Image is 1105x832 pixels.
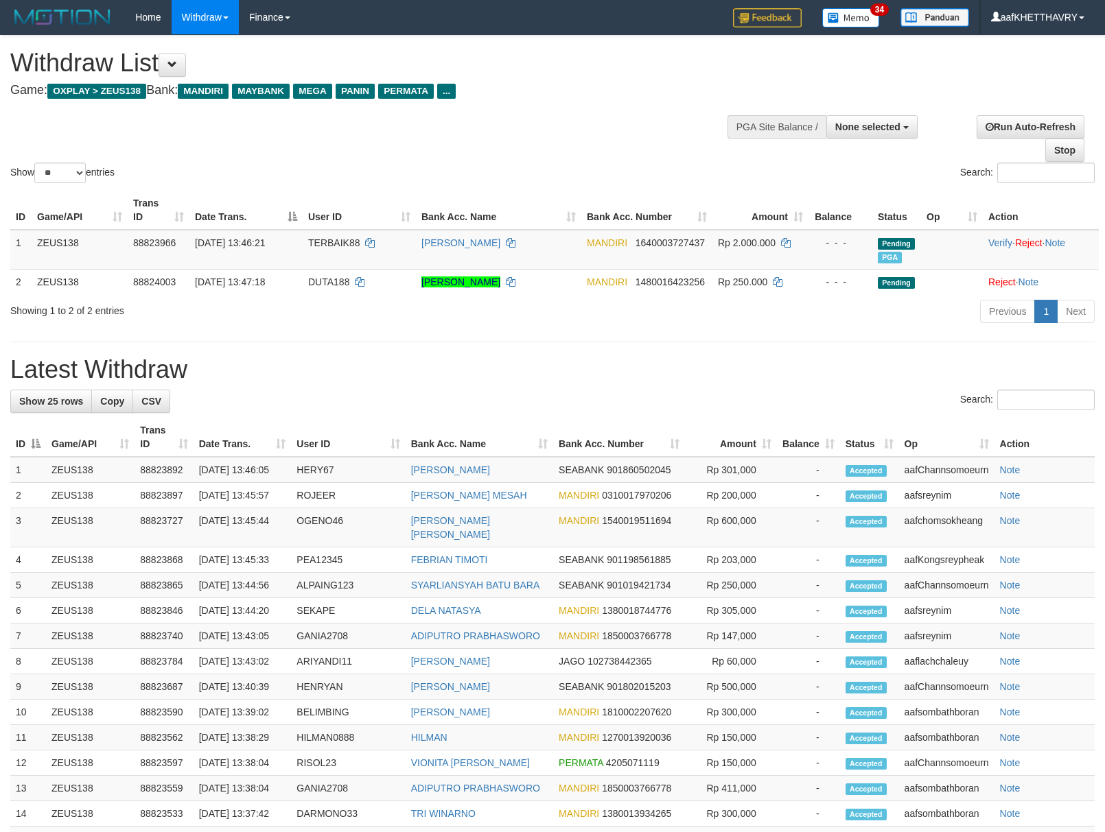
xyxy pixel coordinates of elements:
td: ROJEER [291,483,405,508]
td: 1 [10,457,46,483]
a: Note [1000,706,1021,717]
a: [PERSON_NAME] [421,276,500,287]
span: Rp 2.000.000 [718,237,776,248]
span: DUTA188 [308,276,349,287]
button: None selected [826,115,918,139]
td: - [777,573,840,598]
span: Accepted [846,465,887,477]
td: 88823590 [135,700,193,725]
span: Accepted [846,490,887,502]
td: - [777,750,840,776]
td: - [777,801,840,827]
a: Note [1000,605,1021,616]
td: GANIA2708 [291,776,405,801]
td: · · [983,230,1099,270]
a: Note [1045,237,1065,248]
span: 88823966 [133,237,176,248]
div: - - - [814,236,867,250]
a: Note [1000,681,1021,692]
td: ZEUS138 [32,230,128,270]
span: Accepted [846,682,887,693]
td: 88823865 [135,573,193,598]
td: [DATE] 13:38:04 [194,750,292,776]
a: Note [1000,757,1021,768]
a: Note [1000,464,1021,475]
th: Bank Acc. Number: activate to sort column ascending [581,191,712,230]
td: aafsombathboran [899,776,994,801]
a: Next [1057,300,1095,323]
a: [PERSON_NAME] [PERSON_NAME] [411,515,490,540]
td: ARIYANDI11 [291,649,405,674]
a: Show 25 rows [10,390,92,413]
span: TERBAIK88 [308,237,360,248]
td: 88823597 [135,750,193,776]
span: MANDIRI [559,808,599,819]
td: - [777,649,840,674]
td: [DATE] 13:45:33 [194,547,292,573]
td: 2 [10,269,32,294]
a: Stop [1045,139,1084,162]
span: Accepted [846,809,887,820]
td: aafsreynim [899,623,994,649]
span: MANDIRI [559,515,599,526]
span: MEGA [293,84,332,99]
td: - [777,725,840,750]
th: ID: activate to sort column descending [10,418,46,457]
td: ZEUS138 [32,269,128,294]
a: [PERSON_NAME] [411,464,490,475]
span: Copy 1810002207620 to clipboard [602,706,671,717]
a: Copy [91,390,133,413]
td: aafsreynim [899,598,994,623]
th: Bank Acc. Name: activate to sort column ascending [416,191,581,230]
th: Game/API: activate to sort column ascending [46,418,135,457]
a: [PERSON_NAME] MESAH [411,490,527,501]
input: Search: [997,163,1095,183]
span: [DATE] 13:47:18 [195,276,265,287]
td: ZEUS138 [46,508,135,547]
a: [PERSON_NAME] [411,706,490,717]
td: OGENO46 [291,508,405,547]
td: ALPAING123 [291,573,405,598]
td: HERY67 [291,457,405,483]
td: [DATE] 13:43:05 [194,623,292,649]
a: [PERSON_NAME] [421,237,500,248]
td: ZEUS138 [46,623,135,649]
a: Note [1000,554,1021,565]
td: 13 [10,776,46,801]
td: 8 [10,649,46,674]
td: aafsombathboran [899,801,994,827]
td: Rp 600,000 [685,508,777,547]
td: Rp 300,000 [685,801,777,827]
th: Date Trans.: activate to sort column ascending [194,418,292,457]
span: Copy 901860502045 to clipboard [607,464,671,475]
a: Note [1000,515,1021,526]
a: CSV [132,390,170,413]
td: 88823892 [135,457,193,483]
td: 88823868 [135,547,193,573]
span: PERMATA [378,84,434,99]
td: 11 [10,725,46,750]
td: aafsreynim [899,483,994,508]
td: Rp 500,000 [685,674,777,700]
span: Accepted [846,580,887,592]
td: 7 [10,623,46,649]
td: Rp 301,000 [685,457,777,483]
span: PERMATA [559,757,603,768]
div: PGA Site Balance / [728,115,826,139]
td: · [983,269,1099,294]
span: SEABANK [559,464,604,475]
td: [DATE] 13:37:42 [194,801,292,827]
span: SEABANK [559,580,604,591]
a: ADIPUTRO PRABHASWORO [411,630,540,641]
a: DELA NATASYA [411,605,481,616]
td: Rp 147,000 [685,623,777,649]
td: 5 [10,573,46,598]
th: Trans ID: activate to sort column ascending [135,418,193,457]
a: Previous [980,300,1035,323]
td: - [777,598,840,623]
span: Accepted [846,631,887,643]
td: Rp 200,000 [685,483,777,508]
span: Marked by aafchomsokheang [878,252,902,263]
td: [DATE] 13:38:29 [194,725,292,750]
span: Copy 102738442365 to clipboard [588,656,651,667]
